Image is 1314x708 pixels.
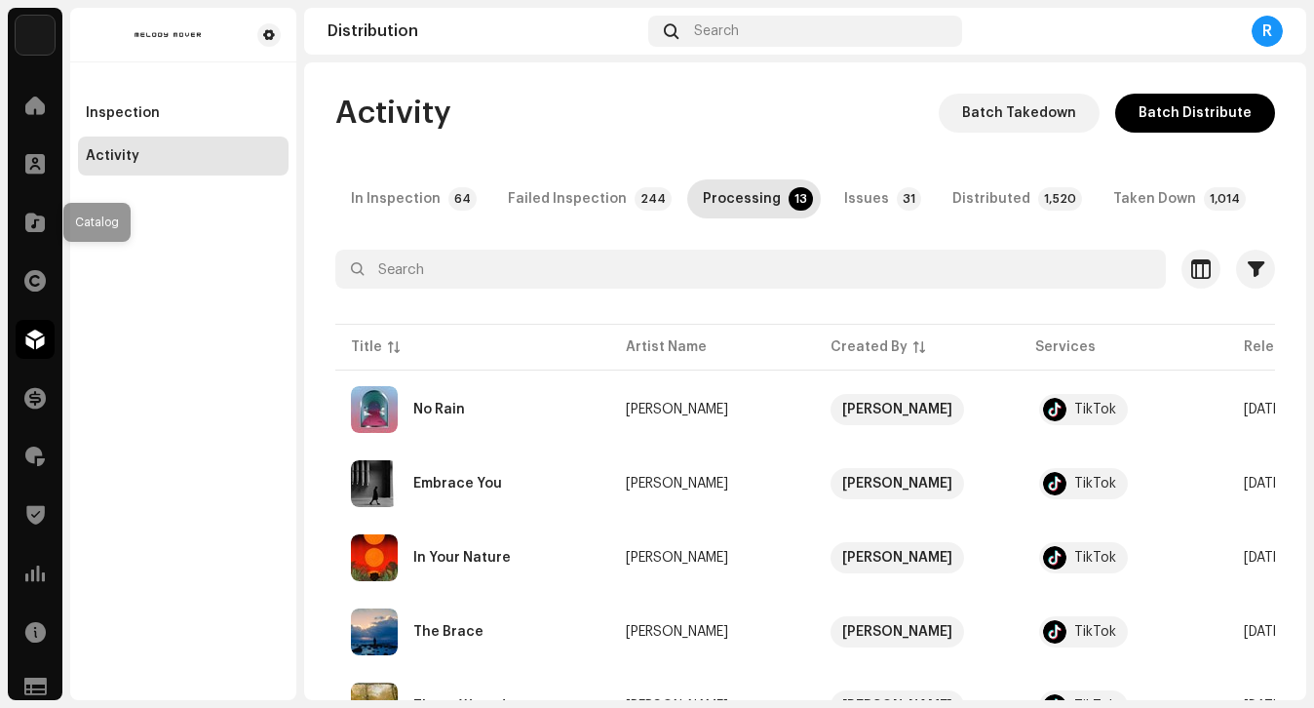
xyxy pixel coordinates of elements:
div: Embrace You [413,477,502,491]
p-badge: 13 [789,187,813,211]
span: Activity [335,94,451,133]
img: c3b12ce6-9c3d-4ddf-be99-4f9cc8d5ebe2 [351,609,398,655]
p-badge: 1,014 [1204,187,1246,211]
span: Batch Takedown [962,94,1076,133]
div: Failed Inspection [508,179,627,218]
span: Oct 19, 2022 [1244,403,1285,416]
p-badge: 1,520 [1038,187,1082,211]
div: TikTok [1074,551,1116,565]
re-m-nav-item: Inspection [78,94,289,133]
button: Batch Takedown [939,94,1100,133]
div: In Inspection [351,179,441,218]
div: Created By [831,337,908,357]
div: In Your Nature [413,551,511,565]
span: Devansh [626,477,799,491]
div: [PERSON_NAME] [626,477,728,491]
p-badge: 64 [448,187,477,211]
div: [PERSON_NAME] [842,468,952,499]
button: Batch Distribute [1115,94,1275,133]
input: Search [335,250,1166,289]
img: 079ddf8f-46ac-42b0-806f-1d7dfc0e9255 [351,460,398,507]
re-m-nav-item: Activity [78,137,289,176]
div: Distributed [952,179,1030,218]
span: Devansh [831,542,1004,573]
span: Devansh [626,625,799,639]
img: 957bf0cb-465e-4883-abf0-ccab67c79dcb [351,386,398,433]
div: [PERSON_NAME] [842,394,952,425]
div: Taken Down [1113,179,1196,218]
span: Jun 3, 2022 [1244,551,1285,565]
div: Activity [86,148,139,164]
img: dee359b8-a6a7-4aeb-af03-25f6d5573bff [351,534,398,581]
div: No Rain [413,403,465,416]
div: TikTok [1074,477,1116,491]
span: Batch Distribute [1139,94,1252,133]
div: [PERSON_NAME] [842,616,952,648]
p-badge: 31 [897,187,921,211]
div: R [1252,16,1283,47]
span: Devansh [626,403,799,416]
p-badge: 244 [635,187,672,211]
span: Mar 13, 2024 [1244,625,1285,639]
div: The Brace [413,625,483,639]
div: TikTok [1074,625,1116,639]
img: 34f81ff7-2202-4073-8c5d-62963ce809f3 [16,16,55,55]
div: [PERSON_NAME] [626,403,728,416]
span: Feb 22, 2023 [1244,477,1285,491]
div: Distribution [328,23,640,39]
div: Inspection [86,105,160,121]
img: dd1629f2-61db-4bea-83cc-ae53c4a0e3a5 [86,23,250,47]
div: [PERSON_NAME] [626,625,728,639]
div: [PERSON_NAME] [842,542,952,573]
span: Devansh [831,468,1004,499]
span: Devansh [831,616,1004,648]
div: Processing [703,179,781,218]
span: Search [694,23,739,39]
div: [PERSON_NAME] [626,551,728,565]
span: Devansh [831,394,1004,425]
div: Issues [844,179,889,218]
span: Devansh [626,551,799,565]
div: TikTok [1074,403,1116,416]
div: Title [351,337,382,357]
